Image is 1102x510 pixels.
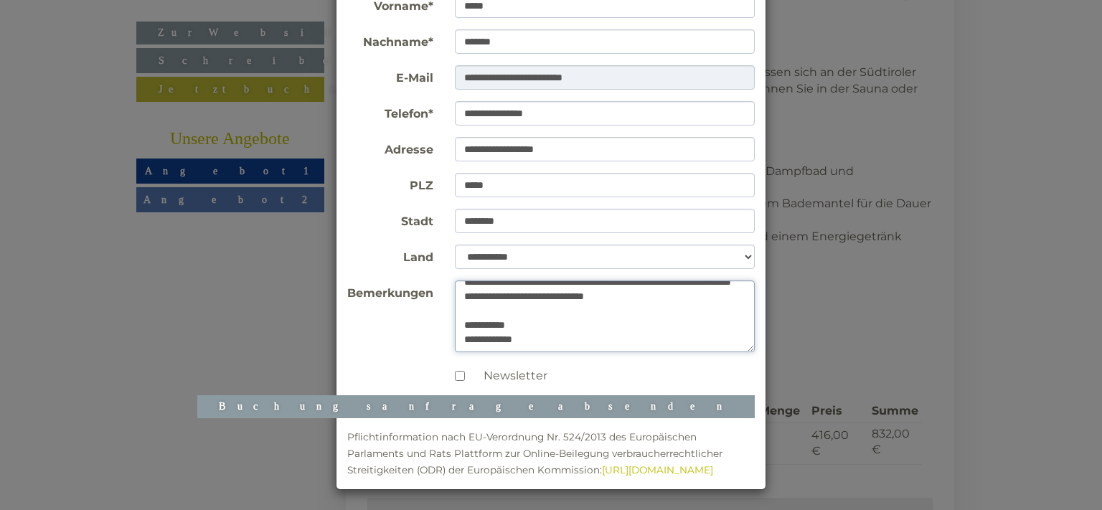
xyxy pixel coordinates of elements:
label: Newsletter [469,368,547,384]
div: [DATE] [255,11,311,35]
label: Land [336,245,444,266]
button: Buchungsanfrage absenden [197,395,755,418]
label: Adresse [336,137,444,159]
label: Nachname* [336,29,444,51]
a: [URL][DOMAIN_NAME] [602,464,713,476]
div: Guten Tag, wie können wir Ihnen helfen? [11,39,265,82]
label: E-Mail [336,65,444,87]
label: Stadt [336,209,444,230]
small: Pflichtinformation nach EU-Verordnung Nr. 524/2013 des Europäischen Parlaments und Rats Plattform... [347,431,722,476]
div: [GEOGRAPHIC_DATA] [22,42,258,53]
label: Bemerkungen [336,280,444,302]
label: PLZ [336,173,444,194]
label: Telefon* [336,101,444,123]
button: Senden [388,378,565,403]
small: 12:22 [22,70,258,80]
